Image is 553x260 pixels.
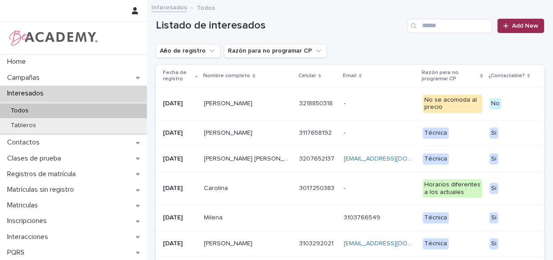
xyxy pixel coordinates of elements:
button: Razón para no programar CP [224,44,327,58]
tr: [DATE]MilenaMilena 31037665493103766549 TécnicaSi [156,205,544,231]
tr: [DATE][PERSON_NAME][PERSON_NAME] 3103292021 [EMAIL_ADDRESS][DOMAIN_NAME] TécnicaSi [156,231,544,257]
div: Si [489,153,498,165]
p: Todos [197,2,215,12]
p: ¿Contactable? [488,71,525,81]
span: Add New [512,23,538,29]
p: [DATE] [163,129,197,137]
div: Técnica [423,212,449,223]
p: Campañas [4,74,47,82]
div: Técnica [423,238,449,249]
a: Add New [497,19,544,33]
p: Milena [204,212,224,222]
p: Fecha de registro [163,68,193,84]
p: [DATE] [163,100,197,107]
a: [EMAIL_ADDRESS][DOMAIN_NAME] [344,240,444,247]
a: Interesados [151,2,187,12]
p: Matrículas sin registro [4,186,81,194]
p: [DATE] [163,214,197,222]
input: Search [407,19,492,33]
p: Nombre completo [203,71,250,81]
a: 3017250383 [299,185,334,191]
a: [EMAIL_ADDRESS][DOMAIN_NAME] [344,156,444,162]
p: [PERSON_NAME] [204,238,254,248]
p: 3103766549 [344,212,382,222]
a: 3103292021 [299,240,333,247]
div: No [489,98,501,109]
tr: [DATE][PERSON_NAME][PERSON_NAME] 3218850318 -- No se acomoda al precioNo [156,87,544,120]
img: WPrjXfSUmiLcdUfaYY4Q [7,29,98,47]
a: 3117658192 [299,130,332,136]
p: - [344,183,347,192]
div: Si [489,238,498,249]
p: Clases de prueba [4,154,68,163]
p: Home [4,58,33,66]
p: Matriculas [4,201,45,210]
a: 3218850318 [299,100,333,107]
p: Interacciones [4,233,55,241]
p: PQRS [4,248,32,257]
p: Email [343,71,357,81]
div: Horarios diferentes a los actuales [423,179,482,198]
tr: [DATE][PERSON_NAME][PERSON_NAME] 3117658192 -- TécnicaSi [156,120,544,146]
p: Razón para no programar CP [422,68,478,84]
p: Contactos [4,138,47,147]
p: [PERSON_NAME] [204,98,254,107]
div: No se acomoda al precio [423,95,482,113]
p: [PERSON_NAME] [204,128,254,137]
p: Tableros [4,122,43,129]
p: [DATE] [163,240,197,248]
div: Técnica [423,128,449,139]
p: Carolina [204,183,230,192]
p: Todos [4,107,36,115]
p: [DATE] [163,155,197,163]
p: - [344,98,347,107]
a: 3207652137 [299,156,334,162]
tr: [DATE][PERSON_NAME] [PERSON_NAME] [PERSON_NAME][PERSON_NAME] [PERSON_NAME] [PERSON_NAME] 32076521... [156,146,544,172]
p: Inscripciones [4,217,54,225]
h1: Listado de interesados [156,19,404,32]
p: Jhonatan Steven Martinez Torres [204,153,294,163]
p: [DATE] [163,185,197,192]
p: Celular [298,71,316,81]
p: Interesados [4,89,51,98]
div: Si [489,212,498,223]
tr: [DATE]CarolinaCarolina 3017250383 -- Horarios diferentes a los actualesSi [156,172,544,205]
button: Año de registro [156,44,220,58]
p: Registros de matrícula [4,170,83,178]
div: Técnica [423,153,449,165]
div: Si [489,183,498,194]
div: Si [489,128,498,139]
p: - [344,128,347,137]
